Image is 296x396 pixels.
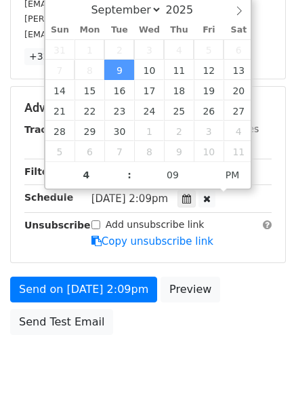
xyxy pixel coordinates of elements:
[134,39,164,60] span: September 3, 2025
[161,277,220,302] a: Preview
[24,29,175,39] small: [EMAIL_ADDRESS][DOMAIN_NAME]
[194,141,224,161] span: October 10, 2025
[134,26,164,35] span: Wed
[75,100,104,121] span: September 22, 2025
[164,80,194,100] span: September 18, 2025
[164,39,194,60] span: September 4, 2025
[134,121,164,141] span: October 1, 2025
[45,26,75,35] span: Sun
[104,121,134,141] span: September 30, 2025
[134,60,164,80] span: September 10, 2025
[127,161,131,189] span: :
[224,141,253,161] span: October 11, 2025
[224,121,253,141] span: October 4, 2025
[214,161,251,189] span: Click to toggle
[24,166,59,177] strong: Filters
[224,26,253,35] span: Sat
[104,80,134,100] span: September 16, 2025
[104,60,134,80] span: September 9, 2025
[75,141,104,161] span: October 6, 2025
[45,141,75,161] span: October 5, 2025
[131,161,214,189] input: Minute
[194,100,224,121] span: September 26, 2025
[134,80,164,100] span: September 17, 2025
[104,100,134,121] span: September 23, 2025
[104,39,134,60] span: September 2, 2025
[224,80,253,100] span: September 20, 2025
[104,26,134,35] span: Tue
[75,60,104,80] span: September 8, 2025
[194,60,224,80] span: September 12, 2025
[24,124,70,135] strong: Tracking
[228,331,296,396] iframe: Chat Widget
[91,235,213,248] a: Copy unsubscribe link
[24,100,272,115] h5: Advanced
[10,309,113,335] a: Send Test Email
[24,192,73,203] strong: Schedule
[45,39,75,60] span: August 31, 2025
[134,141,164,161] span: October 8, 2025
[45,80,75,100] span: September 14, 2025
[134,100,164,121] span: September 24, 2025
[164,121,194,141] span: October 2, 2025
[75,80,104,100] span: September 15, 2025
[45,121,75,141] span: September 28, 2025
[194,121,224,141] span: October 3, 2025
[24,220,91,231] strong: Unsubscribe
[164,141,194,161] span: October 9, 2025
[24,48,81,65] a: +32 more
[24,14,247,24] small: [PERSON_NAME][EMAIL_ADDRESS][DOMAIN_NAME]
[91,193,168,205] span: [DATE] 2:09pm
[75,121,104,141] span: September 29, 2025
[224,100,253,121] span: September 27, 2025
[104,141,134,161] span: October 7, 2025
[164,60,194,80] span: September 11, 2025
[45,100,75,121] span: September 21, 2025
[75,26,104,35] span: Mon
[45,161,128,189] input: Hour
[45,60,75,80] span: September 7, 2025
[164,26,194,35] span: Thu
[194,39,224,60] span: September 5, 2025
[224,60,253,80] span: September 13, 2025
[10,277,157,302] a: Send on [DATE] 2:09pm
[194,26,224,35] span: Fri
[162,3,211,16] input: Year
[106,218,205,232] label: Add unsubscribe link
[75,39,104,60] span: September 1, 2025
[164,100,194,121] span: September 25, 2025
[194,80,224,100] span: September 19, 2025
[224,39,253,60] span: September 6, 2025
